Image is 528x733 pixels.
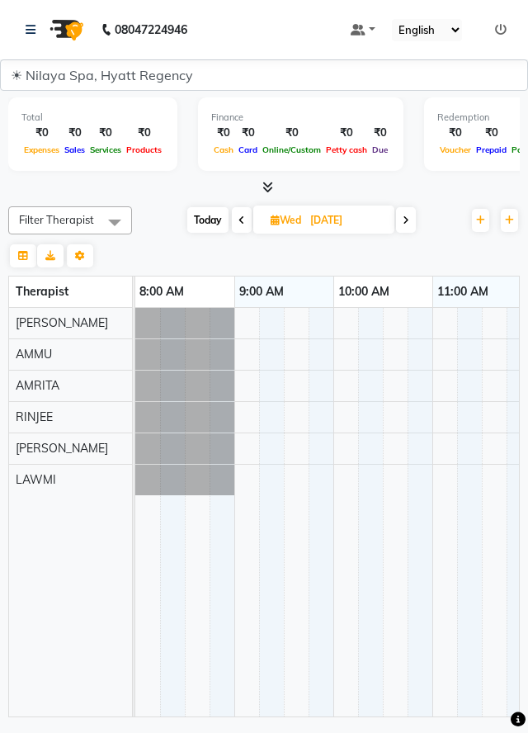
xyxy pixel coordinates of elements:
span: RINJEE [16,409,53,424]
div: ₹0 [62,125,87,141]
div: ₹0 [236,125,260,141]
div: ₹0 [21,125,62,141]
div: ₹0 [87,125,124,141]
div: ₹0 [437,125,474,141]
b: 08047224946 [115,7,187,53]
input: 2025-09-24 [305,208,388,233]
span: Expenses [21,144,62,155]
span: Filter Therapist [19,213,94,226]
a: 9:00 AM [235,280,288,304]
span: Card [236,144,260,155]
span: Sales [62,144,87,155]
span: LAWMI [16,472,56,487]
img: logo [42,7,88,53]
span: Voucher [437,144,474,155]
div: Finance [211,111,390,125]
span: [PERSON_NAME] [16,315,108,330]
span: AMRITA [16,378,59,393]
div: ₹0 [474,125,509,141]
span: Cash [211,144,236,155]
a: 10:00 AM [334,280,394,304]
a: 8:00 AM [135,280,188,304]
div: ₹0 [124,125,164,141]
span: Today [187,207,229,233]
span: Prepaid [474,144,509,155]
div: ₹0 [370,125,390,141]
span: Petty cash [323,144,370,155]
span: [PERSON_NAME] [16,441,108,456]
div: ₹0 [260,125,323,141]
span: Online/Custom [260,144,323,155]
span: Products [124,144,164,155]
span: AMMU [16,347,52,362]
span: Wed [266,214,305,226]
div: ₹0 [323,125,370,141]
span: Due [370,144,390,155]
div: ₹0 [211,125,236,141]
span: Services [87,144,124,155]
span: Therapist [16,284,68,299]
a: 11:00 AM [433,280,493,304]
div: Total [21,111,164,125]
